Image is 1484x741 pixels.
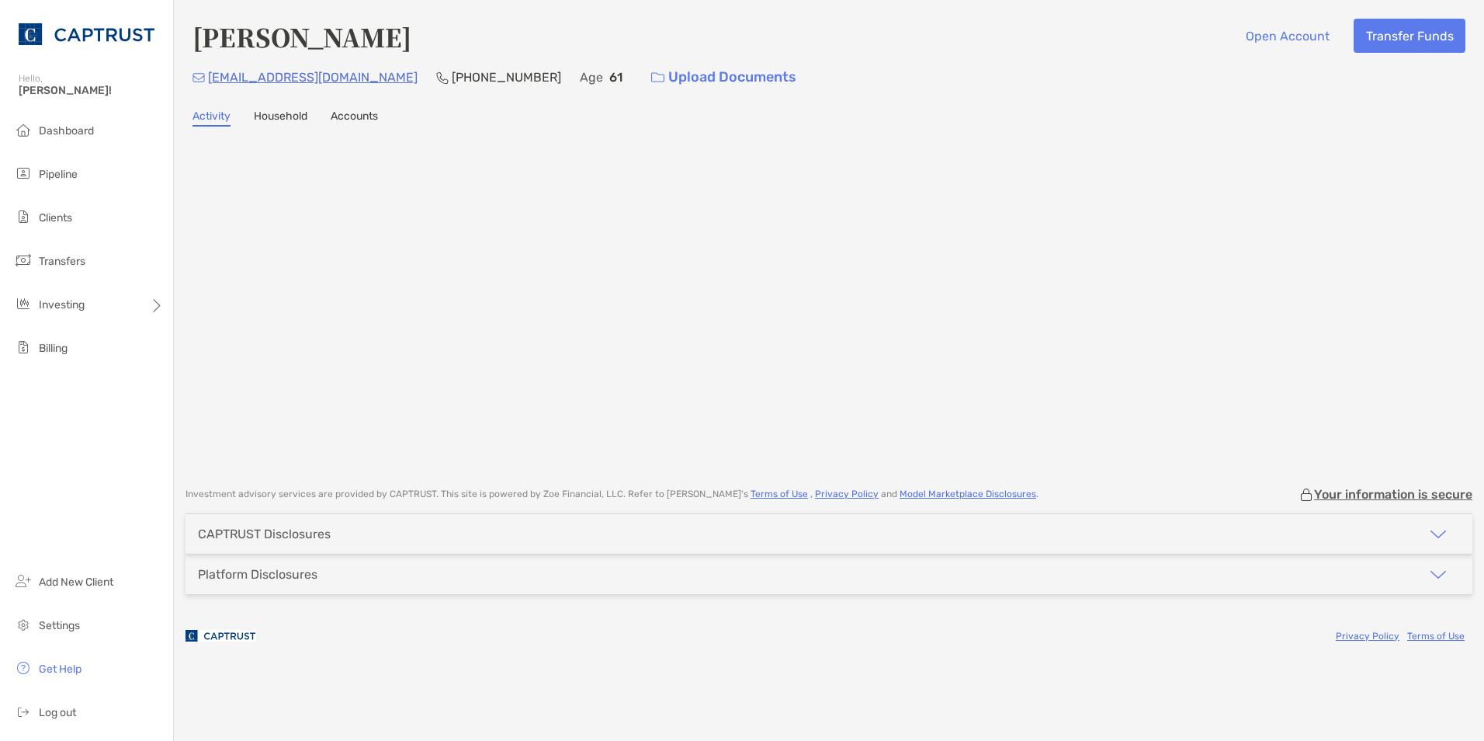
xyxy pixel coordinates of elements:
span: Get Help [39,663,81,676]
p: Investment advisory services are provided by CAPTRUST . This site is powered by Zoe Financial, LL... [185,489,1038,500]
div: CAPTRUST Disclosures [198,527,331,541]
img: settings icon [14,615,33,634]
a: Terms of Use [751,489,808,499]
span: Transfers [39,255,85,268]
a: Accounts [331,110,378,127]
img: button icon [651,72,664,83]
span: [PERSON_NAME]! [19,84,164,97]
img: billing icon [14,338,33,357]
img: dashboard icon [14,120,33,139]
span: Billing [39,342,68,355]
p: Age [580,68,603,87]
h4: [PERSON_NAME] [192,19,411,54]
p: Your information is secure [1314,487,1472,502]
p: [EMAIL_ADDRESS][DOMAIN_NAME] [208,68,418,87]
p: 61 [609,68,622,87]
span: Log out [39,706,76,719]
img: get-help icon [14,659,33,677]
span: Settings [39,619,80,632]
span: Clients [39,211,72,224]
button: Transfer Funds [1354,19,1465,53]
img: Phone Icon [436,71,449,84]
a: Privacy Policy [815,489,879,499]
img: icon arrow [1429,525,1448,544]
a: Activity [192,110,231,127]
a: Model Marketplace Disclosures [900,489,1036,499]
img: Email Icon [192,73,205,82]
img: clients icon [14,207,33,226]
a: Household [254,110,307,127]
img: logout icon [14,702,33,721]
img: CAPTRUST Logo [19,6,154,62]
span: Pipeline [39,168,78,181]
span: Dashboard [39,124,94,137]
a: Terms of Use [1407,631,1465,642]
p: [PHONE_NUMBER] [452,68,561,87]
div: Platform Disclosures [198,567,317,582]
img: pipeline icon [14,164,33,183]
img: icon arrow [1429,565,1448,584]
img: investing icon [14,294,33,313]
a: Upload Documents [641,61,806,94]
img: add_new_client icon [14,572,33,590]
span: Add New Client [39,576,113,589]
img: transfers icon [14,251,33,270]
button: Open Account [1233,19,1341,53]
img: company logo [185,618,255,653]
span: Investing [39,298,85,311]
a: Privacy Policy [1336,631,1399,642]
